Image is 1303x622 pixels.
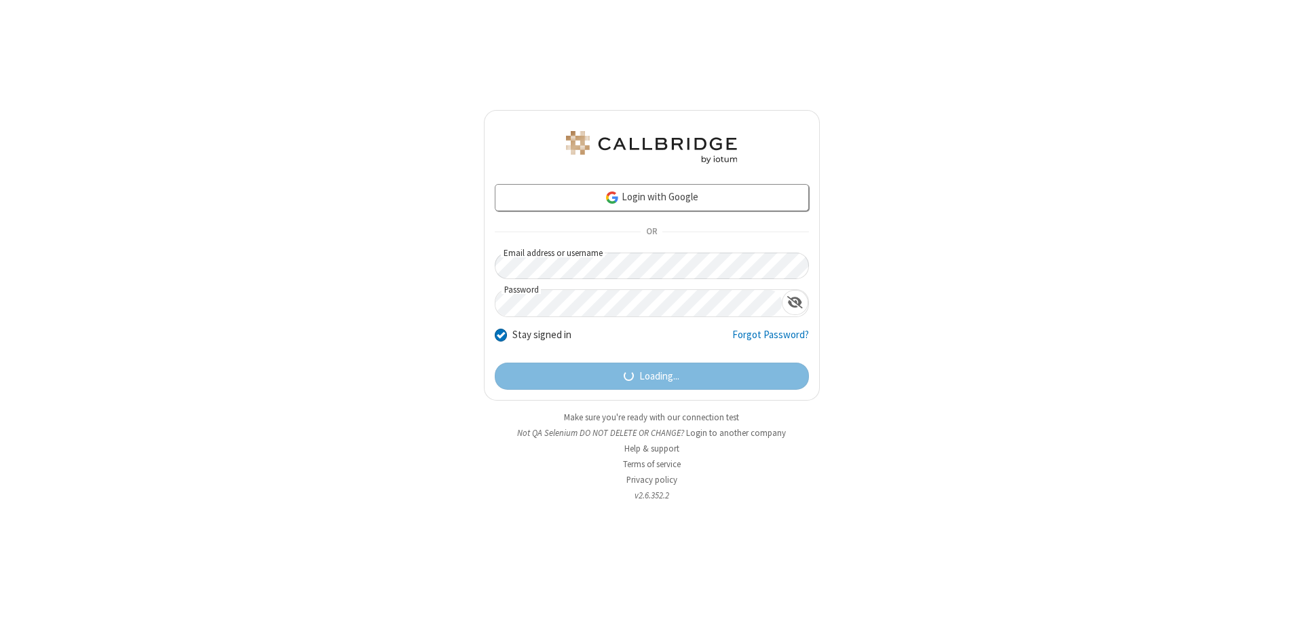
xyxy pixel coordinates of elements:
span: OR [641,223,662,242]
a: Forgot Password? [732,327,809,353]
a: Privacy policy [626,474,677,486]
button: Loading... [495,363,809,390]
input: Password [495,290,782,316]
a: Terms of service [623,458,681,470]
button: Login to another company [686,426,786,439]
iframe: Chat [1269,587,1293,612]
span: Loading... [639,369,679,384]
li: v2.6.352.2 [484,489,820,502]
label: Stay signed in [512,327,571,343]
img: google-icon.png [605,190,620,205]
a: Make sure you're ready with our connection test [564,411,739,423]
div: Show password [782,290,808,315]
li: Not QA Selenium DO NOT DELETE OR CHANGE? [484,426,820,439]
img: QA Selenium DO NOT DELETE OR CHANGE [563,131,740,164]
a: Help & support [624,443,679,454]
input: Email address or username [495,253,809,279]
a: Login with Google [495,184,809,211]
